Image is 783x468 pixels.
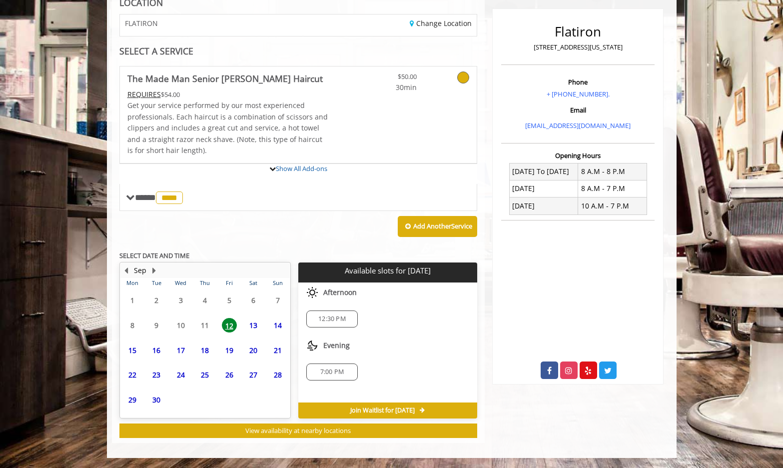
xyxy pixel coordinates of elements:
[197,367,212,382] span: 25
[265,337,290,362] td: Select day21
[149,392,164,407] span: 30
[501,152,655,159] h3: Opening Hours
[410,18,472,28] a: Change Location
[320,368,344,376] span: 7:00 PM
[120,278,144,288] th: Mon
[246,318,261,332] span: 13
[144,337,168,362] td: Select day16
[413,221,472,230] b: Add Another Service
[119,46,478,56] div: SELECT A SERVICE
[265,362,290,387] td: Select day28
[173,367,188,382] span: 24
[245,426,351,435] span: View availability at nearby locations
[323,288,357,296] span: Afternoon
[144,387,168,412] td: Select day30
[306,363,358,380] div: 7:00 PM
[578,197,647,214] td: 10 A.M - 7 P.M
[144,362,168,387] td: Select day23
[306,310,358,327] div: 12:30 PM
[398,216,477,237] button: Add AnotherService
[168,362,192,387] td: Select day24
[149,343,164,357] span: 16
[119,163,478,164] div: The Made Man Senior Barber Haircut Add-onS
[323,341,350,349] span: Evening
[241,278,265,288] th: Sat
[350,406,415,414] span: Join Waitlist for [DATE]
[125,19,158,27] span: FLATIRON
[222,318,237,332] span: 12
[127,71,323,85] b: The Made Man Senior [PERSON_NAME] Haircut
[197,343,212,357] span: 18
[222,343,237,357] span: 19
[358,82,417,93] span: 30min
[120,337,144,362] td: Select day15
[120,387,144,412] td: Select day29
[168,278,192,288] th: Wed
[246,343,261,357] span: 20
[125,392,140,407] span: 29
[509,197,578,214] td: [DATE]
[265,313,290,338] td: Select day14
[246,367,261,382] span: 27
[119,251,189,260] b: SELECT DATE AND TIME
[127,89,328,100] div: $54.00
[270,318,285,332] span: 14
[222,367,237,382] span: 26
[525,121,631,130] a: [EMAIL_ADDRESS][DOMAIN_NAME]
[504,24,652,39] h2: Flatiron
[270,367,285,382] span: 28
[125,367,140,382] span: 22
[504,42,652,52] p: [STREET_ADDRESS][US_STATE]
[134,265,146,276] button: Sep
[265,278,290,288] th: Sun
[276,164,327,173] a: Show All Add-ons
[120,362,144,387] td: Select day22
[241,337,265,362] td: Select day20
[168,337,192,362] td: Select day17
[509,163,578,180] td: [DATE] To [DATE]
[122,265,130,276] button: Previous Month
[217,337,241,362] td: Select day19
[270,343,285,357] span: 21
[149,367,164,382] span: 23
[150,265,158,276] button: Next Month
[547,89,610,98] a: + [PHONE_NUMBER].
[217,313,241,338] td: Select day12
[318,315,346,323] span: 12:30 PM
[504,78,652,85] h3: Phone
[217,278,241,288] th: Fri
[509,180,578,197] td: [DATE]
[306,339,318,351] img: evening slots
[578,163,647,180] td: 8 A.M - 8 P.M
[358,66,417,93] a: $50.00
[578,180,647,197] td: 8 A.M - 7 P.M
[125,343,140,357] span: 15
[217,362,241,387] td: Select day26
[306,286,318,298] img: afternoon slots
[127,100,328,156] p: Get your service performed by our most experienced professionals. Each haircut is a combination o...
[173,343,188,357] span: 17
[241,313,265,338] td: Select day13
[193,337,217,362] td: Select day18
[193,278,217,288] th: Thu
[119,423,478,438] button: View availability at nearby locations
[302,266,473,275] p: Available slots for [DATE]
[241,362,265,387] td: Select day27
[504,106,652,113] h3: Email
[144,278,168,288] th: Tue
[193,362,217,387] td: Select day25
[127,89,161,99] span: This service needs some Advance to be paid before we block your appointment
